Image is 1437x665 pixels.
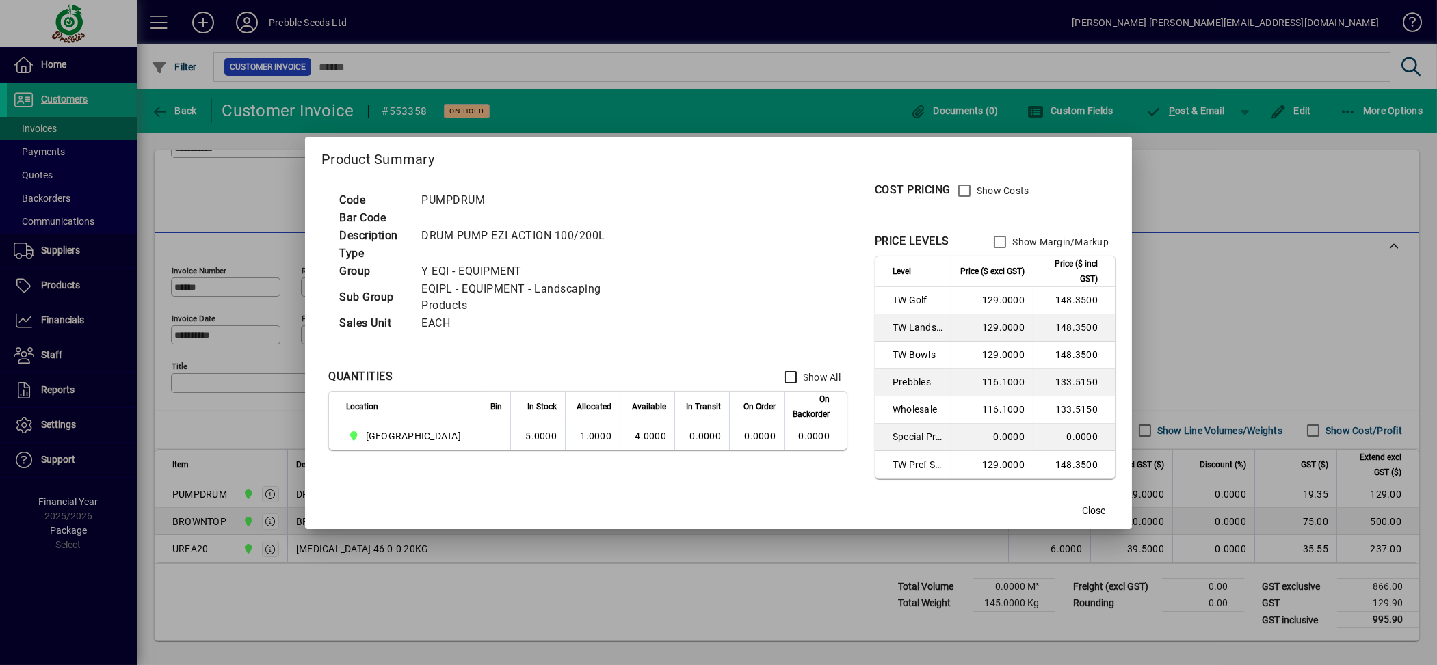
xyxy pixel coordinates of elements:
[974,184,1029,198] label: Show Costs
[951,342,1033,369] td: 129.0000
[893,348,942,362] span: TW Bowls
[632,399,666,414] span: Available
[366,429,461,443] span: [GEOGRAPHIC_DATA]
[893,321,942,334] span: TW Landscaper
[1033,396,1115,424] td: 133.5150
[951,369,1033,396] td: 116.1000
[1010,235,1109,249] label: Show Margin/Markup
[332,262,414,280] td: Group
[951,314,1033,342] td: 129.0000
[332,280,414,314] td: Sub Group
[1082,504,1105,518] span: Close
[951,287,1033,314] td: 129.0000
[689,431,721,442] span: 0.0000
[414,227,663,245] td: DRUM PUMP EZI ACTION 100/200L
[1033,451,1115,478] td: 148.3500
[744,431,776,442] span: 0.0000
[784,422,847,450] td: 0.0000
[328,368,393,385] div: QUANTITIES
[1072,499,1116,524] button: Close
[800,370,841,384] label: Show All
[346,399,378,414] span: Location
[743,399,776,414] span: On Order
[414,191,663,209] td: PUMPDRUM
[793,392,830,422] span: On Backorder
[951,396,1033,424] td: 116.1000
[1033,287,1115,314] td: 148.3500
[951,424,1033,451] td: 0.0000
[875,182,951,198] div: COST PRICING
[893,458,942,472] span: TW Pref Sup
[490,399,502,414] span: Bin
[1033,314,1115,342] td: 148.3500
[305,137,1132,176] h2: Product Summary
[414,314,663,332] td: EACH
[527,399,557,414] span: In Stock
[893,264,911,279] span: Level
[1033,342,1115,369] td: 148.3500
[346,428,466,444] span: CHRISTCHURCH
[414,280,663,314] td: EQIPL - EQUIPMENT - Landscaping Products
[893,430,942,444] span: Special Price
[1042,256,1098,286] span: Price ($ incl GST)
[620,422,674,450] td: 4.0000
[875,233,949,249] div: PRICE LEVELS
[332,227,414,245] td: Description
[510,422,565,450] td: 5.0000
[893,403,942,416] span: Wholesale
[577,399,611,414] span: Allocated
[565,422,620,450] td: 1.0000
[686,399,721,414] span: In Transit
[893,293,942,307] span: TW Golf
[332,209,414,227] td: Bar Code
[951,451,1033,478] td: 129.0000
[960,264,1025,279] span: Price ($ excl GST)
[332,314,414,332] td: Sales Unit
[332,245,414,262] td: Type
[893,375,942,389] span: Prebbles
[1033,369,1115,396] td: 133.5150
[1033,424,1115,451] td: 0.0000
[332,191,414,209] td: Code
[414,262,663,280] td: Y EQI - EQUIPMENT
